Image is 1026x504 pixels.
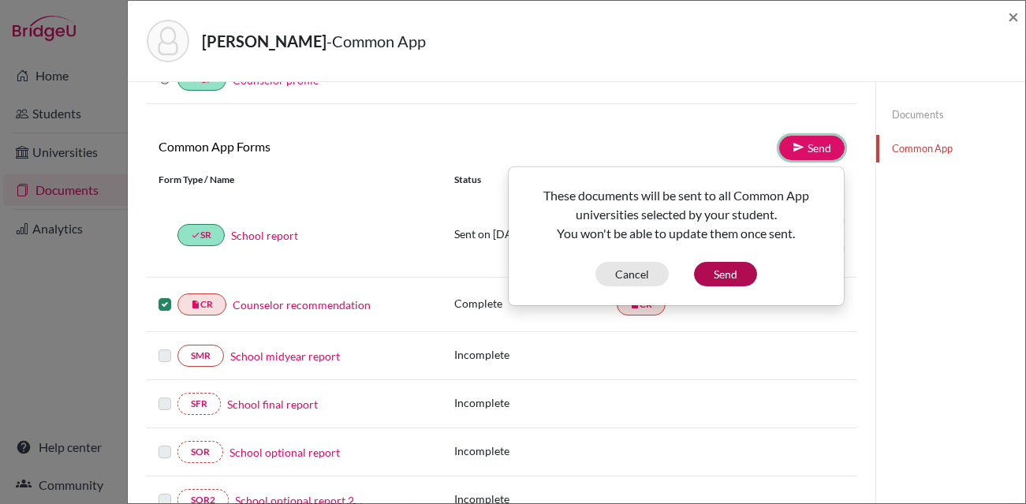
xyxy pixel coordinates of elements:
[202,32,326,50] strong: [PERSON_NAME]
[595,262,669,286] button: Cancel
[454,173,617,187] div: Status
[147,139,502,154] h6: Common App Forms
[326,32,426,50] span: - Common App
[229,444,340,461] a: School optional report
[521,186,831,243] p: These documents will be sent to all Common App universities selected by your student. You won't b...
[876,101,1025,129] a: Documents
[779,136,845,160] a: Send
[227,396,318,413] a: School final report
[454,394,617,411] p: Incomplete
[694,262,757,286] button: Send
[876,135,1025,162] a: Common App
[233,297,371,313] a: Counselor recommendation
[1008,5,1019,28] span: ×
[454,442,617,459] p: Incomplete
[230,348,340,364] a: School midyear report
[191,230,200,240] i: done
[147,173,442,187] div: Form Type / Name
[191,300,200,309] i: insert_drive_file
[1008,7,1019,26] button: Close
[508,166,845,306] div: Send
[177,293,226,315] a: insert_drive_fileCR
[177,345,224,367] a: SMR
[454,295,617,312] p: Complete
[454,226,617,242] p: Sent on [DATE]
[177,441,223,463] a: SOR
[177,224,225,246] a: doneSR
[454,346,617,363] p: Incomplete
[231,227,298,244] a: School report
[177,393,221,415] a: SFR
